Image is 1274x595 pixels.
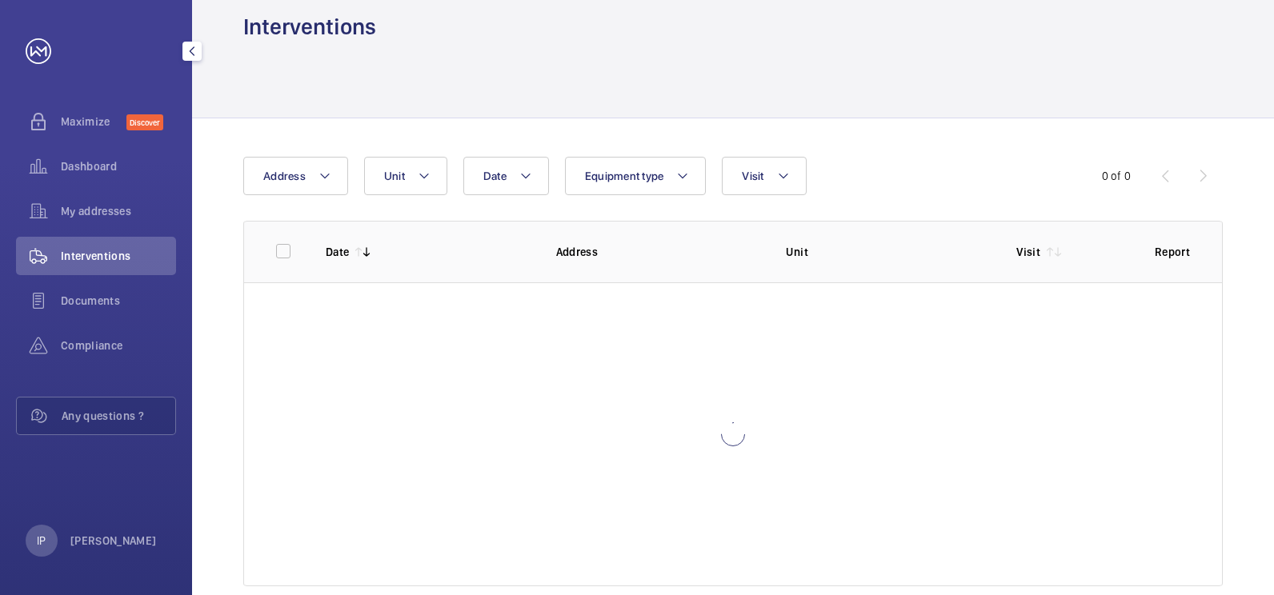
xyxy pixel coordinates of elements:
button: Address [243,157,348,195]
span: Discover [126,114,163,130]
p: [PERSON_NAME] [70,533,157,549]
span: Compliance [61,337,176,353]
span: Dashboard [61,158,176,174]
p: Address [556,244,761,260]
button: Unit [364,157,447,195]
span: My addresses [61,203,176,219]
div: 0 of 0 [1102,168,1131,184]
p: Visit [1016,244,1040,260]
p: Report [1155,244,1190,260]
p: IP [37,533,46,549]
span: Visit [742,170,763,182]
p: Unit [786,244,991,260]
span: Date [483,170,507,182]
span: Interventions [61,248,176,264]
button: Date [463,157,549,195]
h1: Interventions [243,12,376,42]
span: Maximize [61,114,126,130]
span: Equipment type [585,170,664,182]
button: Equipment type [565,157,707,195]
span: Documents [61,293,176,309]
button: Visit [722,157,806,195]
span: Any questions ? [62,408,175,424]
span: Unit [384,170,405,182]
p: Date [326,244,349,260]
span: Address [263,170,306,182]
